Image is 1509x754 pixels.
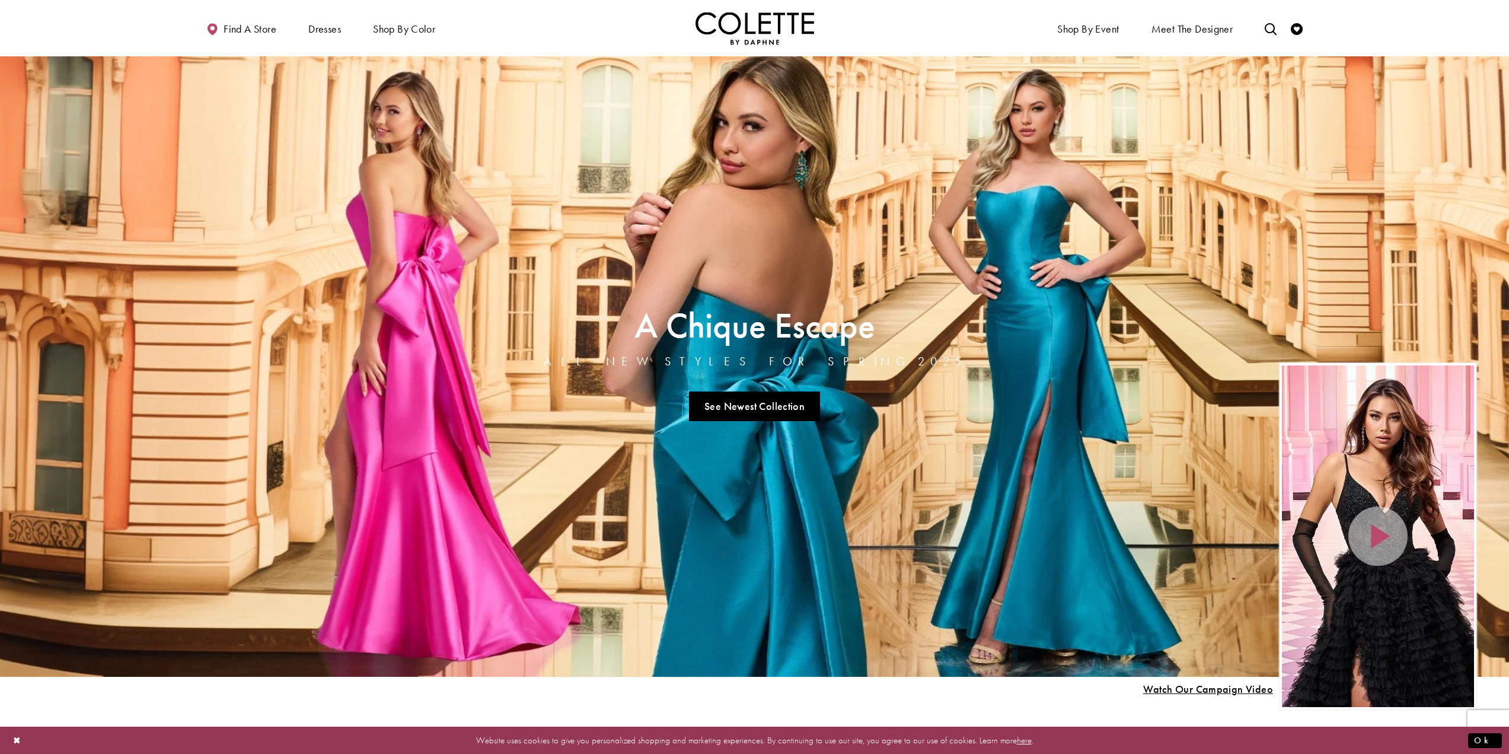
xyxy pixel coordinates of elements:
a: Visit Home Page [696,12,814,44]
span: Shop by color [370,12,438,44]
span: Dresses [308,23,341,35]
span: Meet the designer [1151,23,1233,35]
a: Meet the designer [1149,12,1236,44]
span: Dresses [305,12,344,44]
span: Shop By Event [1054,12,1122,44]
a: See Newest Collection A Chique Escape All New Styles For Spring 2025 [689,392,821,421]
span: Shop by color [373,23,435,35]
span: Shop By Event [1057,23,1119,35]
a: Toggle search [1262,12,1280,44]
span: Find a store [224,23,276,35]
ul: Slider Links [540,387,969,426]
img: Colette by Daphne [696,12,814,44]
p: Website uses cookies to give you personalized shopping and marketing experiences. By continuing t... [85,732,1424,748]
button: Submit Dialog [1468,733,1502,747]
span: Play Slide #15 Video [1143,683,1273,695]
a: Check Wishlist [1288,12,1306,44]
a: here [1017,734,1032,746]
button: Close Dialog [7,730,27,750]
a: Find a store [203,12,279,44]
